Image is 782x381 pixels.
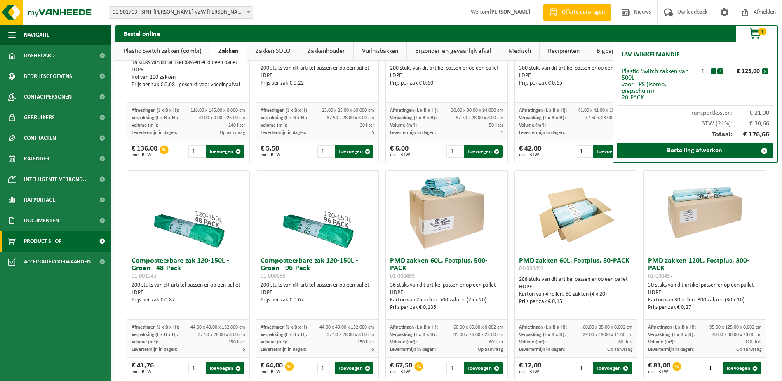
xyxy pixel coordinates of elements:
div: € 41,76 [132,362,154,374]
span: 30.00 x 30.00 x 94.000 cm [451,108,503,113]
img: 01-000492 [535,171,617,253]
span: 95.00 x 125.00 x 0.002 cm [709,325,762,330]
span: 60 liter [489,340,503,345]
span: Offerte aanvragen [560,8,607,16]
span: 37.50 x 28.00 x 8.00 cm [327,332,374,337]
span: 120 liter [745,340,762,345]
button: - [711,68,716,74]
span: 60.00 x 85.00 x 0.002 cm [583,325,633,330]
span: Op aanvraag [478,347,503,352]
span: Levertermijn in dagen: [261,347,306,352]
span: € 176,66 [733,131,770,139]
span: 45.00 x 26.00 x 23.00 cm [453,332,503,337]
span: Verpakking (L x B x H): [519,332,566,337]
span: Afmetingen (L x B x H): [132,108,179,113]
div: Prijs per zak € 0,135 [390,304,504,311]
span: Op aanvraag [220,130,245,135]
div: € 42,00 [519,145,541,158]
span: Acceptatievoorwaarden [24,252,91,272]
input: 1 [576,145,592,158]
div: HDPE [390,289,504,296]
span: Levertermijn in dagen: [132,130,177,135]
span: Product Shop [24,231,61,252]
span: Afmetingen (L x B x H): [519,108,567,113]
span: Afmetingen (L x B x H): [261,325,308,330]
span: Afmetingen (L x B x H): [519,325,567,330]
span: excl. BTW [648,369,670,374]
button: Toevoegen [464,145,503,158]
span: Navigatie [24,25,49,45]
img: 01-001045 [147,171,230,253]
div: Prijs per zak € 0,65 [519,80,633,87]
div: 18 stuks van dit artikel passen er op een pallet [132,59,245,89]
span: 150 liter [228,340,245,345]
span: 50 liter [489,123,503,128]
span: Levertermijn in dagen: [261,130,306,135]
div: € 125,00 [725,68,762,75]
div: € 67,50 [390,362,412,374]
a: Medisch [500,42,539,61]
button: Toevoegen [593,145,632,158]
div: Prijs per zak € 0,68 - geschikt voor voedingafval [132,81,245,89]
strong: [PERSON_NAME] [489,9,531,15]
div: 30 stuks van dit artikel passen er op een pallet [648,282,762,311]
a: Bestelling afwerken [617,143,773,158]
div: 300 stuks van dit artikel passen er op een pallet [519,65,633,87]
input: 1 [317,145,334,158]
span: Volume (m³): [261,123,287,128]
span: Volume (m³): [648,340,675,345]
h2: Bestel online [115,25,168,41]
span: Contactpersonen [24,87,72,107]
div: € 12,00 [519,362,541,374]
div: € 136,00 [132,145,157,158]
span: Bedrijfsgegevens [24,66,72,87]
div: 1 [695,68,710,75]
span: Verpakking (L x B x H): [519,115,566,120]
div: LDPE [132,66,245,74]
span: Levertermijn in dagen: [519,130,565,135]
span: 01-000497 [648,273,673,279]
span: 5 [501,130,503,135]
span: Verpakking (L x B x H): [648,332,695,337]
span: Dashboard [24,45,55,66]
span: Volume (m³): [261,340,287,345]
span: excl. BTW [132,369,154,374]
div: € 81,00 [648,362,670,374]
span: excl. BTW [261,153,281,158]
div: LDPE [132,289,245,296]
button: x [762,68,768,74]
span: Volume (m³): [519,340,546,345]
a: Zakken [210,42,247,61]
span: 5 [372,130,374,135]
div: LDPE [519,72,633,80]
a: Bijzonder en gevaarlijk afval [407,42,500,61]
span: excl. BTW [519,369,541,374]
img: 01-000686 [276,171,359,253]
div: 200 stuks van dit artikel passen er op een pallet [390,65,504,87]
span: excl. BTW [390,153,410,158]
div: 36 stuks van dit artikel passen er op een pallet [390,282,504,311]
span: Contracten [24,128,56,148]
span: Volume (m³): [519,123,546,128]
span: 5 [243,347,245,352]
span: 70.00 x 0.00 x 26.00 cm [198,115,245,120]
span: Op aanvraag [736,347,762,352]
span: 44.00 x 43.00 x 132.000 cm [319,325,374,330]
img: 01-000493 [405,171,488,253]
span: Verpakking (L x B x H): [390,332,437,337]
span: 60.00 x 85.00 x 0.002 cm [453,325,503,330]
span: 37.50 x 28.00 x 8.00 cm [327,115,374,120]
span: 29.00 x 19.00 x 11.00 cm [583,332,633,337]
div: € 64,00 [261,362,283,374]
div: LDPE [261,72,374,80]
span: Levertermijn in dagen: [390,347,436,352]
input: 1 [446,362,463,374]
span: excl. BTW [261,369,283,374]
div: HDPE [648,289,762,296]
span: 01-000492 [519,266,544,272]
span: 60 liter [618,340,633,345]
span: 5 [372,347,374,352]
button: Toevoegen [206,362,244,374]
span: 01-000493 [390,273,415,279]
span: 30 liter [360,123,374,128]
